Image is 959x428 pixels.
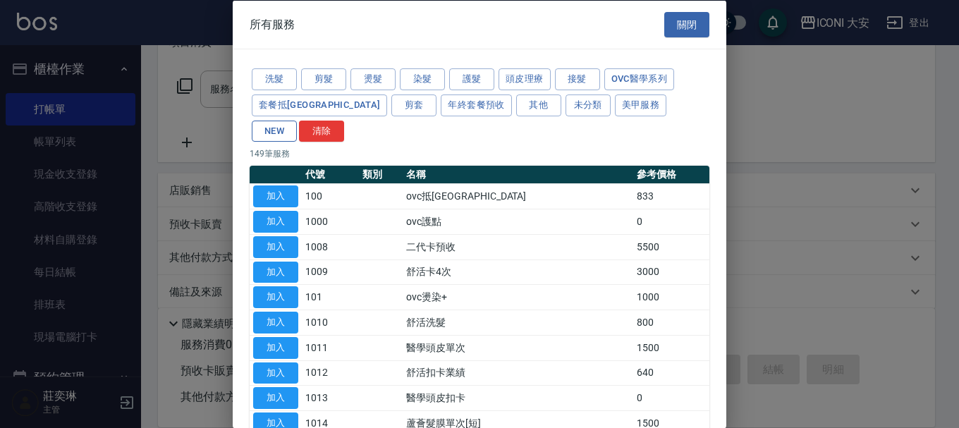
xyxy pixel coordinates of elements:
[302,183,359,209] td: 100
[403,166,633,184] th: 名稱
[403,183,633,209] td: ovc抵[GEOGRAPHIC_DATA]
[252,68,297,90] button: 洗髮
[302,234,359,259] td: 1008
[302,335,359,360] td: 1011
[350,68,396,90] button: 燙髮
[302,166,359,184] th: 代號
[403,284,633,310] td: ovc燙染+
[253,236,298,257] button: 加入
[302,259,359,285] td: 1009
[253,312,298,334] button: 加入
[633,310,709,335] td: 800
[253,387,298,409] button: 加入
[449,68,494,90] button: 護髮
[250,17,295,31] span: 所有服務
[633,385,709,410] td: 0
[253,185,298,207] button: 加入
[302,310,359,335] td: 1010
[253,211,298,233] button: 加入
[403,360,633,386] td: 舒活扣卡業績
[302,209,359,234] td: 1000
[633,259,709,285] td: 3000
[633,166,709,184] th: 參考價格
[403,234,633,259] td: 二代卡預收
[566,94,611,116] button: 未分類
[403,259,633,285] td: 舒活卡4次
[301,68,346,90] button: 剪髮
[403,310,633,335] td: 舒活洗髮
[253,336,298,358] button: 加入
[403,335,633,360] td: 醫學頭皮單次
[253,362,298,384] button: 加入
[403,209,633,234] td: ovc護點
[633,360,709,386] td: 640
[441,94,511,116] button: 年終套餐預收
[391,94,436,116] button: 剪套
[604,68,675,90] button: ovc醫學系列
[633,335,709,360] td: 1500
[400,68,445,90] button: 染髮
[253,286,298,308] button: 加入
[302,385,359,410] td: 1013
[555,68,600,90] button: 接髮
[633,234,709,259] td: 5500
[615,94,667,116] button: 美甲服務
[302,360,359,386] td: 1012
[664,11,709,37] button: 關閉
[633,183,709,209] td: 833
[299,120,344,142] button: 清除
[253,261,298,283] button: 加入
[252,120,297,142] button: NEW
[633,209,709,234] td: 0
[250,147,709,160] p: 149 筆服務
[359,166,403,184] th: 類別
[403,385,633,410] td: 醫學頭皮扣卡
[302,284,359,310] td: 101
[499,68,551,90] button: 頭皮理療
[633,284,709,310] td: 1000
[516,94,561,116] button: 其他
[252,94,387,116] button: 套餐抵[GEOGRAPHIC_DATA]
